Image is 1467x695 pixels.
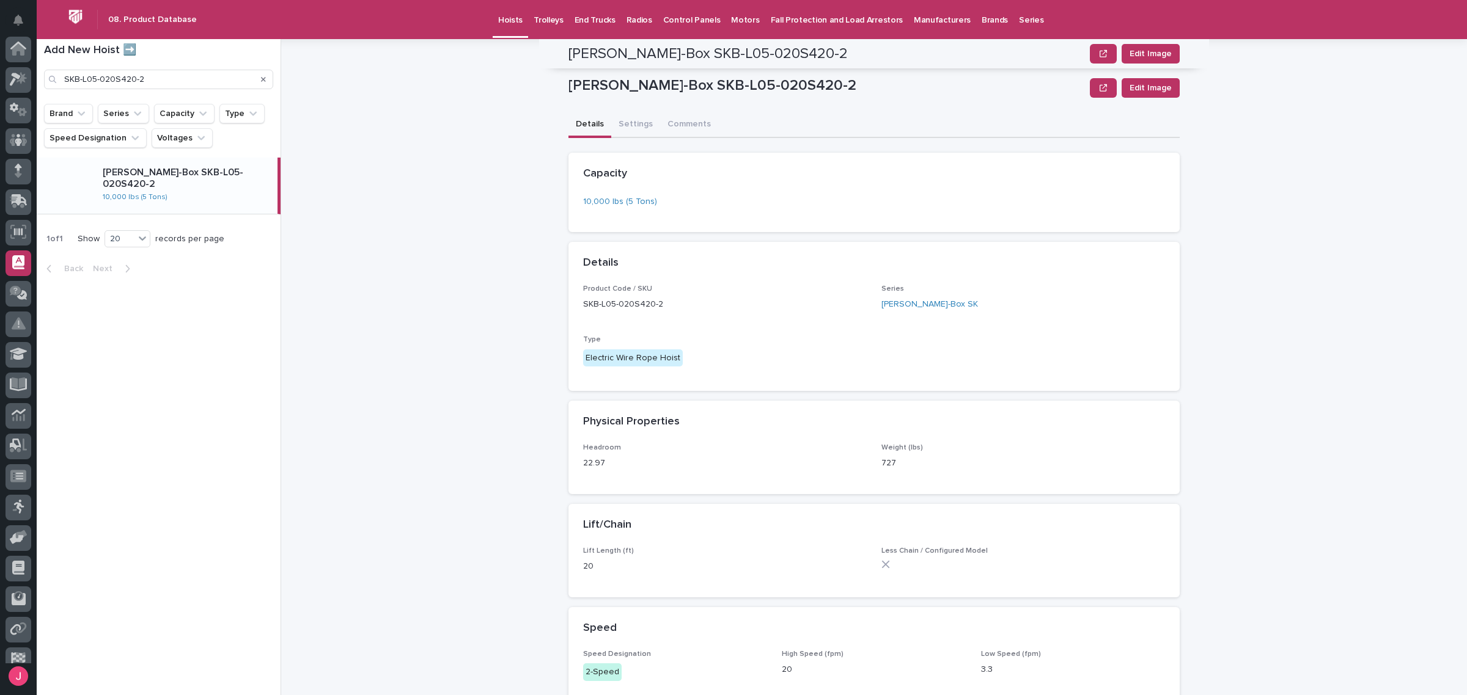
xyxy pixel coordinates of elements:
p: Show [78,234,100,244]
span: Back [57,264,83,273]
p: 20 [782,663,966,676]
button: Brand [44,104,93,123]
button: Edit Image [1122,78,1180,98]
span: Weight (lbs) [881,444,923,451]
p: 1 of 1 [37,224,73,254]
a: 10,000 lbs (5 Tons) [583,195,657,208]
h1: Add New Hoist ➡️ [44,44,273,57]
p: 727 [881,457,1165,470]
h2: Lift/Chain [583,519,631,532]
a: 10,000 lbs (5 Tons) [103,193,167,202]
button: Voltages [152,128,213,148]
button: Next [88,263,140,274]
h2: Speed [583,622,617,635]
a: [PERSON_NAME]-Box SK [881,298,978,311]
h2: Physical Properties [583,415,680,429]
span: Series [881,285,904,293]
button: Settings [611,112,660,138]
button: Series [98,104,149,123]
div: Notifications [15,15,31,34]
p: [PERSON_NAME]-Box SKB-L05-020S420-2 [103,167,273,190]
span: Lift Length (ft) [583,547,634,555]
h2: 08. Product Database [108,15,197,25]
p: SKB-L05-020S420-2 [583,298,867,311]
span: Type [583,336,601,343]
button: Notifications [6,7,31,33]
a: [PERSON_NAME]-Box SKB-L05-020S420-210,000 lbs (5 Tons) [37,158,281,214]
button: Edit Image [1122,44,1180,64]
span: Headroom [583,444,621,451]
span: Low Speed (fpm) [981,650,1041,658]
span: Product Code / SKU [583,285,652,293]
span: Edit Image [1130,82,1172,94]
button: Details [568,112,611,138]
button: Back [37,263,88,274]
h2: Capacity [583,167,627,181]
div: 2-Speed [583,663,622,681]
span: High Speed (fpm) [782,650,844,658]
img: Workspace Logo [64,5,87,28]
button: Comments [660,112,718,138]
button: Capacity [154,104,215,123]
button: Speed Designation [44,128,147,148]
div: Electric Wire Rope Hoist [583,349,683,367]
h2: Details [583,257,619,270]
p: 20 [583,560,867,573]
button: Type [219,104,265,123]
p: records per page [155,234,224,244]
span: Edit Image [1130,48,1172,60]
span: Speed Designation [583,650,651,658]
input: Search [44,70,273,89]
span: Less Chain / Configured Model [881,547,988,555]
span: Next [93,264,120,273]
p: [PERSON_NAME]-Box SKB-L05-020S420-2 [568,77,1085,95]
p: 3.3 [981,663,1165,676]
p: 22.97 [583,457,867,470]
h2: [PERSON_NAME]-Box SKB-L05-020S420-2 [568,45,848,63]
div: 20 [105,233,134,246]
button: users-avatar [6,663,31,689]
